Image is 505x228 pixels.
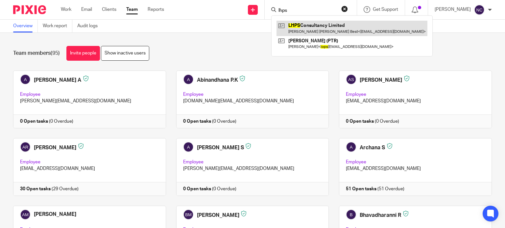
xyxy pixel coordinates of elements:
[13,50,60,57] h1: Team members
[148,6,164,13] a: Reports
[278,8,337,14] input: Search
[126,6,138,13] a: Team
[66,46,100,61] a: Invite people
[81,6,92,13] a: Email
[77,20,103,32] a: Audit logs
[61,6,71,13] a: Work
[474,5,485,15] img: svg%3E
[373,7,398,12] span: Get Support
[43,20,72,32] a: Work report
[13,20,38,32] a: Overview
[13,5,46,14] img: Pixie
[51,51,60,56] span: (95)
[341,6,348,12] button: Clear
[101,46,149,61] a: Show inactive users
[102,6,116,13] a: Clients
[435,6,471,13] p: [PERSON_NAME]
